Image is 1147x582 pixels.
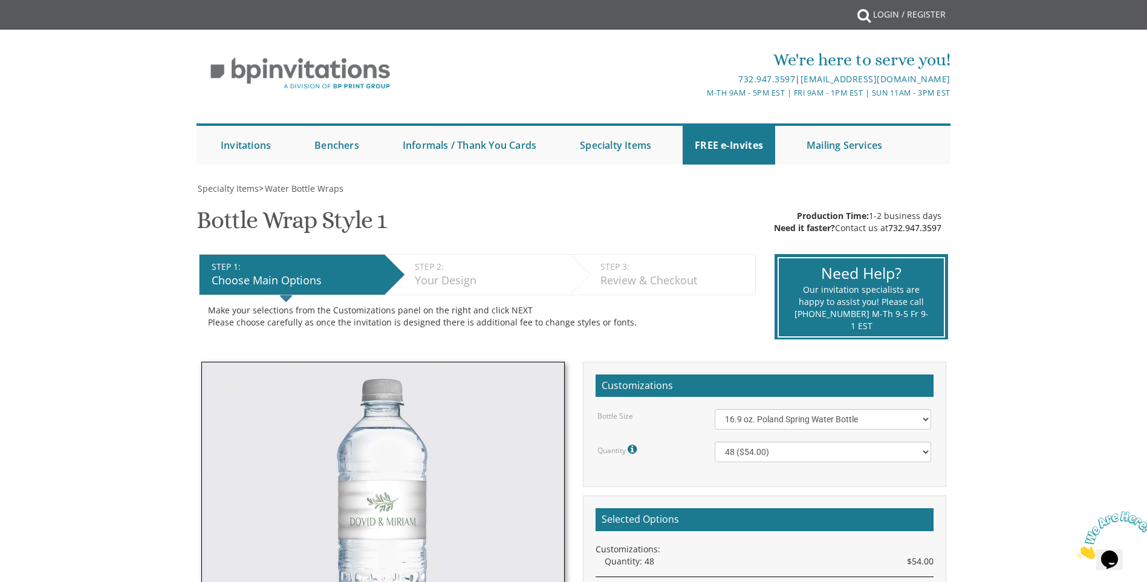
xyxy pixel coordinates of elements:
[209,126,283,165] a: Invitations
[449,48,950,72] div: We're here to serve you!
[302,126,371,165] a: Benchers
[197,183,259,194] a: Specialty Items
[597,442,640,457] label: Quantity
[794,284,929,332] div: Our invitation specialists are happy to assist you! Please call [PHONE_NUMBER] M-Th 9-5 Fr 9-1 EST
[600,273,749,289] div: Review & Checkout
[774,222,835,234] span: Need it faster?
[449,87,950,99] div: M-Th 9am - 5pm EST | Fri 9am - 1pm EST | Sun 11am - 3pm EST
[801,73,950,85] a: [EMAIL_ADDRESS][DOMAIN_NAME]
[738,73,795,85] a: 732.947.3597
[600,261,749,273] div: STEP 3:
[198,183,259,194] span: Specialty Items
[212,261,379,273] div: STEP 1:
[259,183,343,194] span: >
[605,555,934,567] div: Quantity: 48
[794,263,929,284] div: Need Help?
[265,183,343,194] span: Water Bottle Wraps
[907,555,934,567] span: $54.00
[212,273,379,289] div: Choose Main Options
[596,508,934,531] h2: Selected Options
[596,374,934,397] h2: Customizations
[797,210,869,221] span: Production Time:
[208,304,747,329] div: Make your selections from the Customizations panel on the right and click NEXT Please choose care...
[596,543,934,555] div: Customizations:
[683,126,775,165] a: FREE e-Invites
[1072,506,1147,564] iframe: chat widget
[415,261,564,273] div: STEP 2:
[391,126,548,165] a: Informals / Thank You Cards
[5,5,80,53] img: Chat attention grabber
[794,126,894,165] a: Mailing Services
[449,72,950,87] div: |
[197,207,386,243] h1: Bottle Wrap Style 1
[264,183,343,194] a: Water Bottle Wraps
[197,48,404,99] img: BP Invitation Loft
[568,126,663,165] a: Specialty Items
[597,411,633,421] label: Bottle Size
[888,222,941,234] a: 732.947.3597
[415,273,564,289] div: Your Design
[774,210,941,234] div: 1-2 business days Contact us at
